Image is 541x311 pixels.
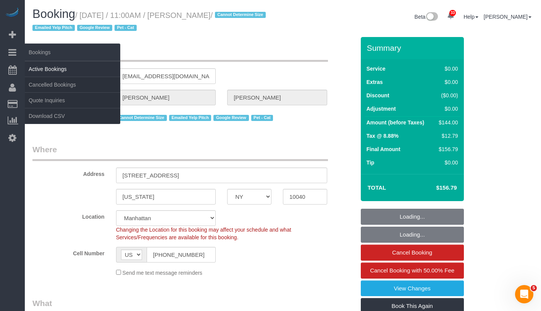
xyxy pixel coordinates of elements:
[32,11,268,32] small: / [DATE] / 11:00AM / [PERSON_NAME]
[283,189,327,205] input: Zip Code
[25,44,120,61] span: Bookings
[116,115,167,121] span: Cannot Determine Size
[367,65,386,73] label: Service
[27,247,110,257] label: Cell Number
[367,119,424,126] label: Amount (before Taxes)
[425,12,438,22] img: New interface
[116,90,216,105] input: First Name
[215,12,266,18] span: Cannot Determine Size
[116,68,216,84] input: Email
[515,285,533,303] iframe: Intercom live chat
[436,92,458,99] div: ($0.00)
[463,14,478,20] a: Help
[25,77,120,92] a: Cancelled Bookings
[32,144,328,161] legend: Where
[27,168,110,178] label: Address
[25,61,120,124] ul: Bookings
[436,159,458,166] div: $0.00
[361,263,464,279] a: Cancel Booking with 50.00% Fee
[227,90,327,105] input: Last Name
[436,132,458,140] div: $12.79
[484,14,531,20] a: [PERSON_NAME]
[436,78,458,86] div: $0.00
[367,132,399,140] label: Tax @ 8.88%
[367,145,401,153] label: Final Amount
[5,8,20,18] img: Automaid Logo
[32,7,75,21] span: Booking
[77,25,112,31] span: Google Review
[115,25,137,31] span: Pet - Cat
[361,280,464,296] a: View Changes
[32,25,75,31] span: Emailed Yelp Pitch
[27,210,110,221] label: Location
[436,65,458,73] div: $0.00
[361,245,464,261] a: Cancel Booking
[123,270,202,276] span: Send me text message reminders
[531,285,537,291] span: 5
[436,119,458,126] div: $144.00
[443,8,458,24] a: 33
[147,247,216,263] input: Cell Number
[367,105,396,113] label: Adjustment
[116,227,291,240] span: Changing the Location for this booking may affect your schedule and what Services/Frequencies are...
[25,108,120,124] a: Download CSV
[251,115,273,121] span: Pet - Cat
[169,115,212,121] span: Emailed Yelp Pitch
[367,92,389,99] label: Discount
[436,105,458,113] div: $0.00
[116,189,216,205] input: City
[413,185,457,191] h4: $156.79
[367,78,383,86] label: Extras
[449,10,456,16] span: 33
[213,115,249,121] span: Google Review
[25,93,120,108] a: Quote Inquiries
[367,159,375,166] label: Tip
[368,184,386,191] strong: Total
[367,44,460,52] h3: Summary
[32,45,328,62] legend: Who
[370,267,454,274] span: Cancel Booking with 50.00% Fee
[415,14,438,20] a: Beta
[25,61,120,77] a: Active Bookings
[436,145,458,153] div: $156.79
